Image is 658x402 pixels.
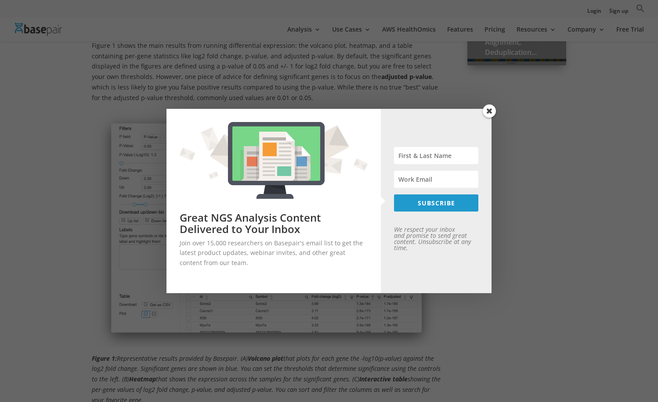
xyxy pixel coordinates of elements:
[180,238,368,268] p: Join over 15,000 researchers on Basepair's email list to get the latest product updates, webinar ...
[180,212,368,235] h2: Great NGS Analysis Content Delivered to Your Inbox
[489,339,647,391] iframe: Drift Widget Chat Controller
[394,225,471,252] em: We respect your inbox and promise to send great content. Unsubscribe at any time.
[394,171,478,188] input: Work Email
[394,194,478,212] button: SUBSCRIBE
[173,115,374,205] img: Great NGS Analysis Content Delivered to Your Inbox
[418,199,455,207] span: SUBSCRIBE
[394,147,478,164] input: First & Last Name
